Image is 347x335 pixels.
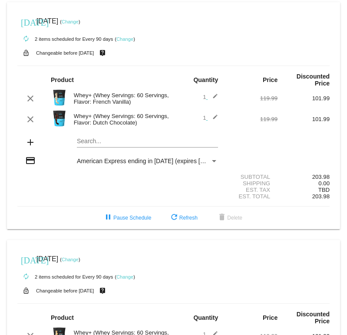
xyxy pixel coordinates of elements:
mat-icon: live_help [97,285,108,296]
strong: Quantity [193,314,218,321]
mat-icon: live_help [97,47,108,59]
mat-icon: clear [25,114,36,125]
div: Subtotal [225,174,278,180]
span: 1 [203,94,218,100]
div: Est. Total [225,193,278,200]
span: 203.98 [312,193,330,200]
strong: Product [51,314,74,321]
div: Shipping [225,180,278,187]
mat-icon: autorenew [21,272,31,282]
span: 1 [203,115,218,121]
small: Changeable before [DATE] [36,288,94,293]
button: Refresh [162,210,205,226]
mat-icon: lock_open [21,285,31,296]
span: Pause Schedule [103,215,151,221]
strong: Discounted Price [297,311,330,325]
mat-icon: lock_open [21,47,31,59]
span: TBD [318,187,330,193]
mat-icon: edit [208,93,218,104]
div: 203.98 [278,174,330,180]
img: Image-1-Carousel-Whey-5lb-Vanilla-no-badge-Transp.png [51,89,68,106]
mat-icon: [DATE] [21,16,31,27]
button: Pause Schedule [96,210,158,226]
img: Image-1-Carousel-Whey-5lb-Chocolate-no-badge-Transp.png [51,110,68,127]
div: Est. Tax [225,187,278,193]
span: Refresh [169,215,198,221]
mat-icon: pause [103,213,113,223]
small: ( ) [60,257,80,262]
strong: Quantity [193,76,218,83]
small: ( ) [115,36,135,42]
a: Change [62,257,79,262]
div: 119.99 [225,95,278,102]
mat-icon: clear [25,93,36,104]
mat-icon: delete [217,213,227,223]
mat-icon: edit [208,114,218,125]
small: Changeable before [DATE] [36,50,94,56]
div: Whey+ (Whey Servings: 60 Servings, Flavor: French Vanilla) [69,92,174,105]
small: 2 items scheduled for Every 90 days [17,36,113,42]
div: 101.99 [278,95,330,102]
input: Search... [77,138,218,145]
span: 0.00 [318,180,330,187]
strong: Discounted Price [297,73,330,87]
a: Change [62,19,79,24]
div: 101.99 [278,116,330,122]
mat-icon: refresh [169,213,179,223]
mat-icon: credit_card [25,155,36,166]
small: ( ) [115,274,135,279]
span: Delete [217,215,242,221]
mat-select: Payment Method [77,158,218,164]
strong: Product [51,76,74,83]
button: Delete [210,210,249,226]
div: 119.99 [225,116,278,122]
small: 2 items scheduled for Every 90 days [17,274,113,279]
mat-icon: add [25,137,36,148]
mat-icon: [DATE] [21,254,31,265]
div: Whey+ (Whey Servings: 60 Servings, Flavor: Dutch Chocolate) [69,113,174,126]
strong: Price [263,314,278,321]
a: Change [116,36,133,42]
mat-icon: autorenew [21,34,31,44]
strong: Price [263,76,278,83]
a: Change [116,274,133,279]
small: ( ) [60,19,80,24]
span: American Express ending in [DATE] (expires [CREDIT_CARD_DATA]) [77,158,266,164]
